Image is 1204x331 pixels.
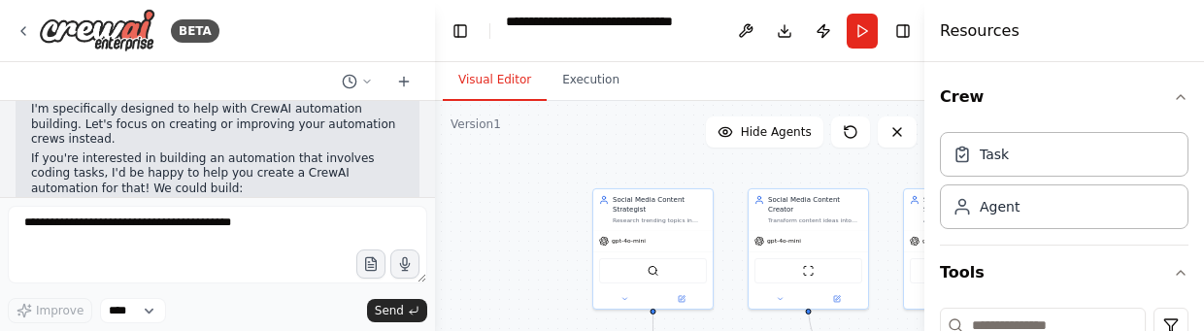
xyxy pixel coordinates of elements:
button: Tools [940,246,1188,300]
span: Hide Agents [741,124,812,140]
button: Open in side panel [810,293,865,305]
button: Hide right sidebar [889,17,917,45]
div: Social Media Content Creator [768,195,862,215]
p: I'm specifically designed to help with CrewAI automation building. Let's focus on creating or imp... [31,102,404,148]
p: If you're interested in building an automation that involves coding tasks, I'd be happy to help y... [31,151,404,197]
button: Open in side panel [654,293,710,305]
div: Social Media Content Strategist [613,195,707,215]
button: Crew [940,70,1188,124]
button: Upload files [356,249,385,279]
button: Hide Agents [706,116,823,148]
div: Research trending topics in {industry}, analyze competitor content, and generate creative content... [613,216,707,224]
img: ScrapeWebsiteTool [803,265,815,277]
img: SerperDevTool [648,265,659,277]
h4: Resources [940,19,1020,43]
div: Transform content ideas into platform-specific posts optimized for {platforms}. Create engaging c... [768,216,862,224]
button: Improve [8,298,92,323]
span: Send [375,303,404,318]
div: Agent [980,197,1020,216]
span: gpt-4o-mini [612,237,646,245]
button: Execution [547,60,635,101]
div: Social Media Analytics SpecialistAnalyze social media engagement metrics, identify optimal postin... [903,188,1024,310]
button: Switch to previous chat [334,70,381,93]
button: Send [367,299,427,322]
div: Task [980,145,1009,164]
img: Logo [39,9,155,52]
button: Start a new chat [388,70,419,93]
button: Visual Editor [443,60,547,101]
nav: breadcrumb [506,12,715,50]
div: Version 1 [451,116,501,132]
div: Crew [940,124,1188,245]
button: Hide left sidebar [447,17,474,45]
span: gpt-4o-mini [767,237,801,245]
span: Improve [36,303,84,318]
div: BETA [171,19,219,43]
button: Click to speak your automation idea [390,249,419,279]
div: Social Media Content StrategistResearch trending topics in {industry}, analyze competitor content... [592,188,714,310]
div: Social Media Content CreatorTransform content ideas into platform-specific posts optimized for {p... [748,188,869,310]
